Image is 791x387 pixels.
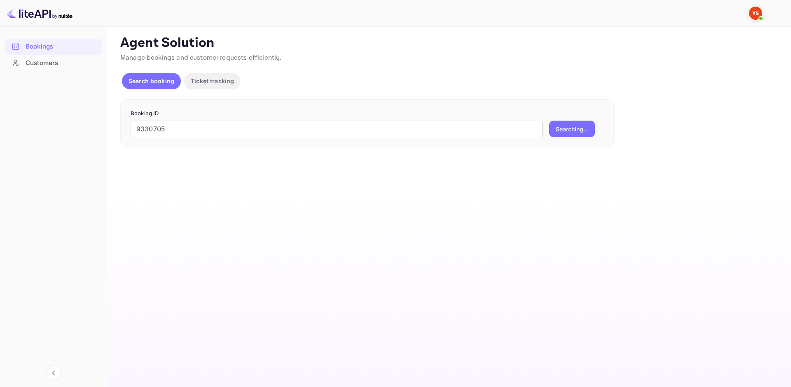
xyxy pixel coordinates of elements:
div: Bookings [26,42,98,51]
div: Customers [26,58,98,68]
p: Ticket tracking [191,77,234,85]
button: Collapse navigation [46,366,61,380]
div: Bookings [5,39,102,55]
a: Bookings [5,39,102,54]
img: LiteAPI logo [7,7,73,20]
p: Agent Solution [120,35,776,51]
span: Manage bookings and customer requests efficiently. [120,54,282,62]
a: Customers [5,55,102,70]
p: Search booking [129,77,174,85]
img: Yandex Support [749,7,762,20]
div: Customers [5,55,102,71]
input: Enter Booking ID (e.g., 63782194) [131,121,543,137]
p: Booking ID [131,110,604,118]
button: Searching... [549,121,595,137]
